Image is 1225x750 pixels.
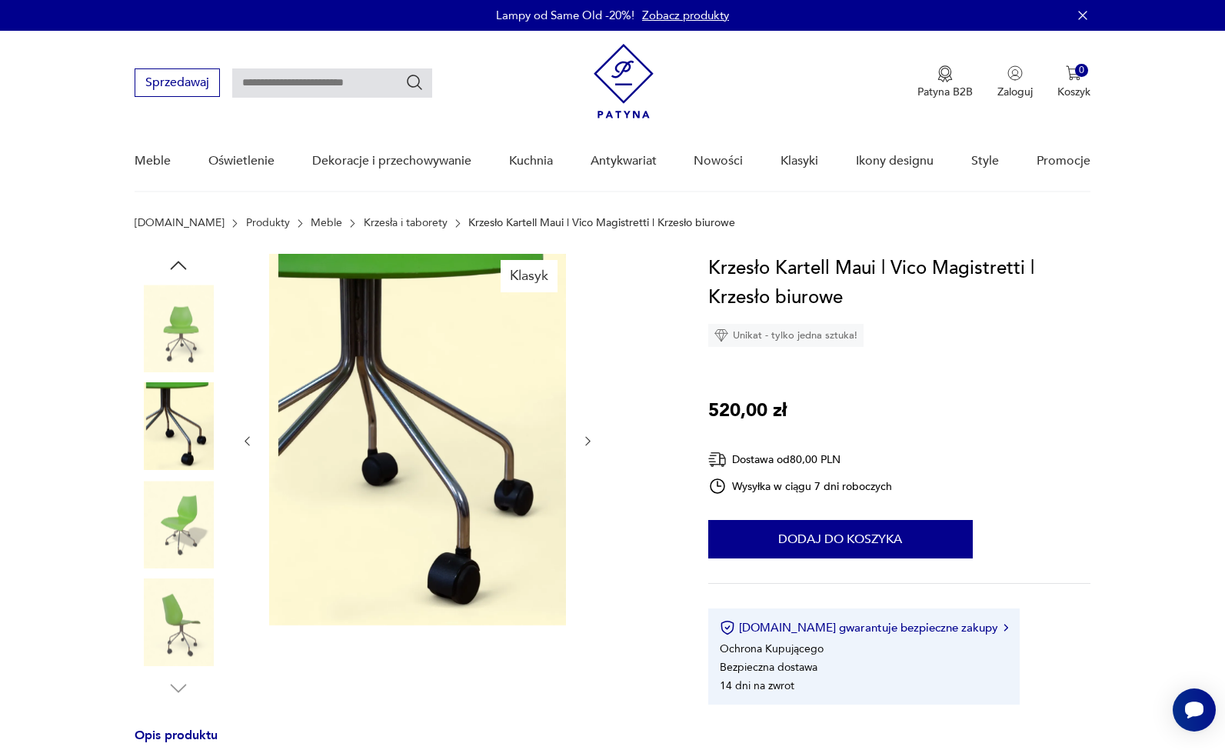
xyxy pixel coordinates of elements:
[208,132,275,191] a: Oświetlenie
[1173,688,1216,732] iframe: Smartsupp widget button
[720,678,794,693] li: 14 dni na zwrot
[708,324,864,347] div: Unikat - tylko jedna sztuka!
[997,85,1033,99] p: Zaloguj
[1057,65,1090,99] button: 0Koszyk
[269,254,566,625] img: Zdjęcie produktu Krzesło Kartell Maui | Vico Magistretti | Krzesło biurowe
[135,132,171,191] a: Meble
[135,78,220,89] a: Sprzedawaj
[917,85,973,99] p: Patyna B2B
[246,217,290,229] a: Produkty
[135,383,222,471] img: Zdjęcie produktu Krzesło Kartell Maui | Vico Magistretti | Krzesło biurowe
[720,660,817,675] li: Bezpieczna dostawa
[1075,64,1088,77] div: 0
[591,132,657,191] a: Antykwariat
[135,481,222,568] img: Zdjęcie produktu Krzesło Kartell Maui | Vico Magistretti | Krzesło biurowe
[311,217,342,229] a: Meble
[364,217,448,229] a: Krzesła i taborety
[937,65,953,82] img: Ikona medalu
[917,65,973,99] a: Ikona medaluPatyna B2B
[1037,132,1090,191] a: Promocje
[997,65,1033,99] button: Zaloguj
[1007,65,1023,81] img: Ikonka użytkownika
[720,620,735,635] img: Ikona certyfikatu
[1004,624,1008,632] img: Ikona strzałki w prawo
[694,132,743,191] a: Nowości
[501,260,558,292] div: Klasyk
[708,254,1090,312] h1: Krzesło Kartell Maui | Vico Magistretti | Krzesło biurowe
[135,217,225,229] a: [DOMAIN_NAME]
[971,132,999,191] a: Style
[312,132,471,191] a: Dekoracje i przechowywanie
[405,73,424,92] button: Szukaj
[1066,65,1081,81] img: Ikona koszyka
[714,328,728,342] img: Ikona diamentu
[720,642,824,656] li: Ochrona Kupującego
[917,65,973,99] button: Patyna B2B
[708,477,893,495] div: Wysyłka w ciągu 7 dni roboczych
[509,132,553,191] a: Kuchnia
[708,450,727,469] img: Ikona dostawy
[708,450,893,469] div: Dostawa od 80,00 PLN
[135,68,220,97] button: Sprzedawaj
[1057,85,1090,99] p: Koszyk
[708,520,973,558] button: Dodaj do koszyka
[708,396,787,425] p: 520,00 zł
[496,8,634,23] p: Lampy od Same Old -20%!
[642,8,729,23] a: Zobacz produkty
[135,579,222,667] img: Zdjęcie produktu Krzesło Kartell Maui | Vico Magistretti | Krzesło biurowe
[720,620,1008,635] button: [DOMAIN_NAME] gwarantuje bezpieczne zakupy
[856,132,934,191] a: Ikony designu
[135,285,222,372] img: Zdjęcie produktu Krzesło Kartell Maui | Vico Magistretti | Krzesło biurowe
[781,132,818,191] a: Klasyki
[468,217,735,229] p: Krzesło Kartell Maui | Vico Magistretti | Krzesło biurowe
[594,44,654,118] img: Patyna - sklep z meblami i dekoracjami vintage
